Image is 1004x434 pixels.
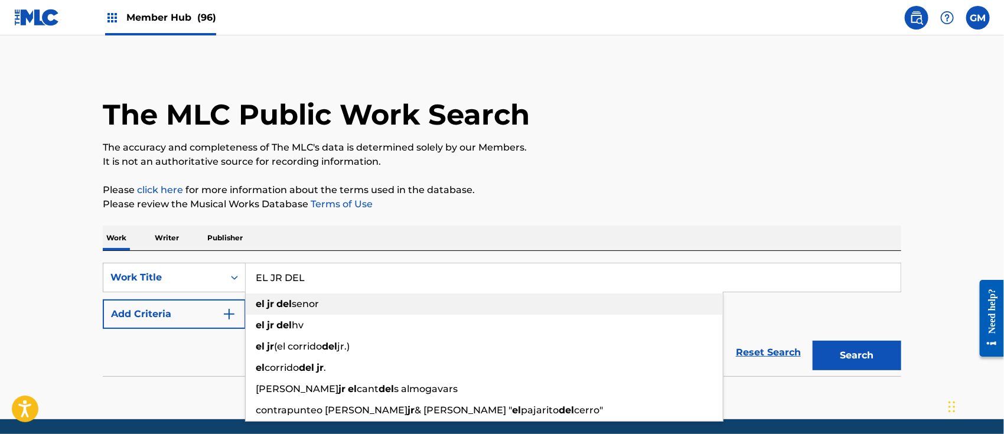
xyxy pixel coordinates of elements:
strong: jr [267,319,274,331]
span: jr.) [337,341,350,352]
a: Reset Search [730,340,807,366]
strong: el [256,362,265,373]
a: Terms of Use [308,198,373,210]
p: Please for more information about the terms used in the database. [103,183,901,197]
strong: jr [338,383,345,394]
form: Search Form [103,263,901,376]
img: 9d2ae6d4665cec9f34b9.svg [222,307,236,321]
span: pajarito [521,404,559,416]
img: search [910,11,924,25]
span: contrapunteo [PERSON_NAME] [256,404,408,416]
p: It is not an authoritative source for recording information. [103,155,901,169]
img: Top Rightsholders [105,11,119,25]
strong: jr [408,404,415,416]
strong: el [256,319,265,331]
span: cerro" [574,404,603,416]
span: (el corrido [274,341,322,352]
div: Help [935,6,959,30]
span: s almogavars [394,383,458,394]
img: MLC Logo [14,9,60,26]
strong: el [256,298,265,309]
h1: The MLC Public Work Search [103,97,530,132]
iframe: Chat Widget [945,377,1004,434]
button: Search [813,341,901,370]
strong: del [379,383,394,394]
strong: el [512,404,521,416]
p: Please review the Musical Works Database [103,197,901,211]
strong: jr [267,341,274,352]
span: [PERSON_NAME] [256,383,338,394]
button: Add Criteria [103,299,246,329]
iframe: Resource Center [971,271,1004,366]
p: Publisher [204,226,246,250]
strong: del [276,298,292,309]
strong: el [256,341,265,352]
strong: jr [267,298,274,309]
strong: del [559,404,574,416]
span: & [PERSON_NAME] " [415,404,512,416]
span: senor [292,298,319,309]
strong: jr [317,362,324,373]
span: Member Hub [126,11,216,24]
span: . [324,362,326,373]
div: Work Title [110,270,217,285]
div: User Menu [966,6,990,30]
strong: el [348,383,357,394]
p: The accuracy and completeness of The MLC's data is determined solely by our Members. [103,141,901,155]
strong: del [322,341,337,352]
a: click here [137,184,183,195]
span: (96) [197,12,216,23]
img: help [940,11,954,25]
span: corrido [265,362,299,373]
span: cant [357,383,379,394]
a: Public Search [905,6,928,30]
strong: del [276,319,292,331]
strong: del [299,362,314,373]
div: Drag [948,389,956,425]
p: Writer [151,226,182,250]
p: Work [103,226,130,250]
span: hv [292,319,304,331]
